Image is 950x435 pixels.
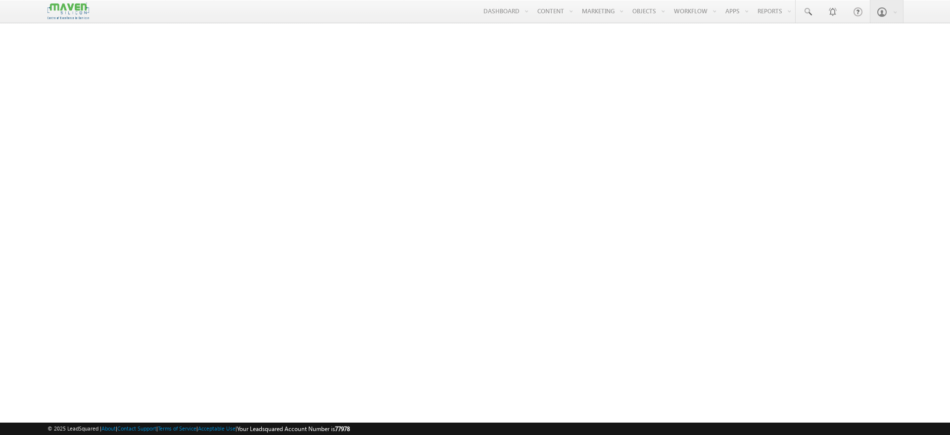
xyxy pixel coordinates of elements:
span: 77978 [335,425,350,433]
a: Terms of Service [158,425,196,432]
img: Custom Logo [47,2,89,20]
span: Your Leadsquared Account Number is [237,425,350,433]
a: Contact Support [117,425,156,432]
span: © 2025 LeadSquared | | | | | [47,424,350,434]
a: About [101,425,116,432]
a: Acceptable Use [198,425,236,432]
